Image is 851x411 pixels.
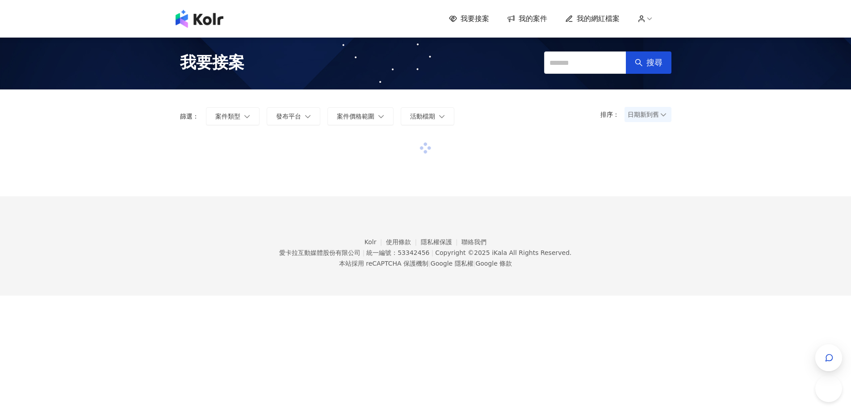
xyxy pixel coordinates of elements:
span: | [428,260,431,267]
iframe: Help Scout Beacon - Open [815,375,842,402]
div: 統一編號：53342456 [366,249,429,256]
button: 發布平台 [267,107,320,125]
span: 本站採用 reCAPTCHA 保護機制 [339,258,512,269]
span: 我要接案 [461,14,489,24]
span: 案件類型 [215,113,240,120]
a: Google 隱私權 [431,260,474,267]
button: 搜尋 [626,51,671,74]
p: 排序： [600,111,625,118]
span: 案件價格範圍 [337,113,374,120]
a: 我的案件 [507,14,547,24]
button: 案件類型 [206,107,260,125]
span: 搜尋 [646,58,662,68]
span: 我要接案 [180,51,244,74]
button: 案件價格範圍 [327,107,394,125]
span: | [362,249,365,256]
span: | [474,260,476,267]
span: | [431,249,433,256]
a: 使用條款 [386,238,421,246]
a: 隱私權保護 [421,238,462,246]
span: 活動檔期 [410,113,435,120]
span: 日期新到舊 [628,108,668,121]
a: Google 條款 [475,260,512,267]
span: 我的案件 [519,14,547,24]
span: search [635,59,643,67]
a: 我要接案 [449,14,489,24]
a: Kolr [365,238,386,246]
span: 我的網紅檔案 [577,14,620,24]
img: logo [176,10,223,28]
p: 篩選： [180,113,199,120]
a: iKala [492,249,507,256]
a: 我的網紅檔案 [565,14,620,24]
div: 愛卡拉互動媒體股份有限公司 [279,249,361,256]
div: Copyright © 2025 All Rights Reserved. [435,249,571,256]
a: 聯絡我們 [461,238,486,246]
span: 發布平台 [276,113,301,120]
button: 活動檔期 [401,107,454,125]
